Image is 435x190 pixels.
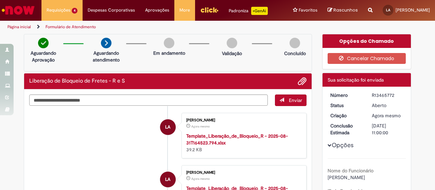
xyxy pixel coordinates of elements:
img: click_logo_yellow_360x200.png [200,5,219,15]
b: Nome do Funcionário [328,168,373,174]
span: LA [165,171,170,188]
span: 4 [72,8,77,14]
img: img-circle-grey.png [164,38,174,48]
span: Requisições [47,7,70,14]
h2: Liberação de Bloqueio de Fretes - R e S Histórico de tíquete [29,78,125,84]
button: Adicionar anexos [298,77,307,86]
div: Luiz Augusto Pereira De Abreu [160,172,176,187]
p: Validação [222,50,242,57]
textarea: Digite sua mensagem aqui... [29,94,268,106]
span: Enviar [289,97,302,103]
p: Em andamento [153,50,185,56]
div: R13465772 [372,92,403,99]
div: Luiz Augusto Pereira De Abreu [160,119,176,135]
dt: Criação [325,112,367,119]
p: Concluído [284,50,306,57]
span: Aprovações [145,7,169,14]
span: Agora mesmo [191,124,210,128]
time: 31/08/2025 16:49:37 [372,113,401,119]
img: arrow-next.png [101,38,111,48]
a: Rascunhos [328,7,358,14]
img: img-circle-grey.png [227,38,237,48]
span: Despesas Corporativas [88,7,135,14]
img: ServiceNow [1,3,36,17]
div: Padroniza [229,7,268,15]
a: Página inicial [7,24,31,30]
span: Sua solicitação foi enviada [328,77,384,83]
dt: Status [325,102,367,109]
a: Template_Liberação_de_Bloqueio_R - 2025-08-31T164523.794.xlsx [186,133,288,146]
div: [DATE] 11:00:00 [372,122,403,136]
div: [PERSON_NAME] [186,171,299,175]
time: 31/08/2025 16:49:29 [191,177,210,181]
ul: Trilhas de página [5,21,285,33]
button: Cancelar Chamado [328,53,406,64]
dt: Conclusão Estimada [325,122,367,136]
span: Rascunhos [333,7,358,13]
span: Favoritos [299,7,317,14]
div: Aberto [372,102,403,109]
span: Agora mesmo [191,177,210,181]
p: Aguardando Aprovação [27,50,60,63]
img: check-circle-green.png [38,38,49,48]
div: 39.2 KB [186,133,299,153]
p: Aguardando atendimento [90,50,123,63]
div: [PERSON_NAME] [186,118,299,122]
span: More [179,7,190,14]
button: Enviar [275,94,307,106]
span: [PERSON_NAME] [396,7,430,13]
span: [PERSON_NAME] [328,174,365,180]
span: LA [165,119,170,135]
a: Formulário de Atendimento [46,24,96,30]
span: Agora mesmo [372,113,401,119]
span: LA [386,8,390,12]
p: +GenAi [251,7,268,15]
dt: Número [325,92,367,99]
div: Opções do Chamado [323,34,411,48]
time: 31/08/2025 16:49:29 [191,124,210,128]
div: 31/08/2025 16:49:37 [372,112,403,119]
img: img-circle-grey.png [290,38,300,48]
